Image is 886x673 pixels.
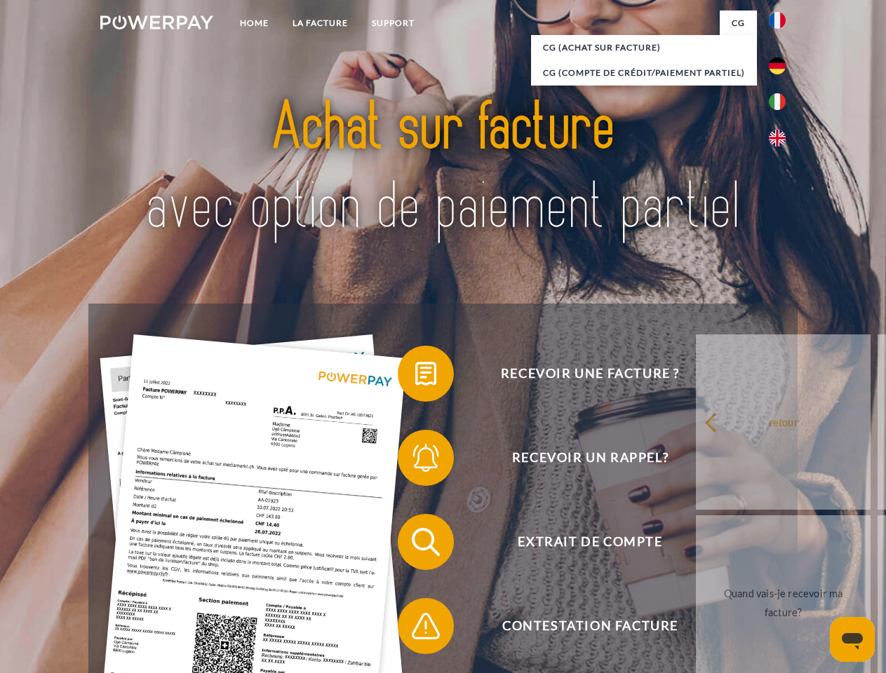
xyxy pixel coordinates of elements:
[100,15,213,29] img: logo-powerpay-white.svg
[281,11,360,36] a: LA FACTURE
[769,130,786,147] img: en
[398,346,763,402] button: Recevoir une facture ?
[531,35,757,60] a: CG (achat sur facture)
[408,609,443,644] img: qb_warning.svg
[418,514,762,570] span: Extrait de compte
[704,584,862,622] div: Quand vais-je recevoir ma facture?
[408,524,443,559] img: qb_search.svg
[720,11,757,36] a: CG
[134,67,752,268] img: title-powerpay_fr.svg
[531,60,757,86] a: CG (Compte de crédit/paiement partiel)
[418,598,762,654] span: Contestation Facture
[704,412,862,431] div: retour
[769,93,786,110] img: it
[408,356,443,391] img: qb_bill.svg
[360,11,427,36] a: Support
[398,598,763,654] button: Contestation Facture
[408,440,443,475] img: qb_bell.svg
[418,346,762,402] span: Recevoir une facture ?
[769,12,786,29] img: fr
[418,430,762,486] span: Recevoir un rappel?
[398,514,763,570] button: Extrait de compte
[398,430,763,486] button: Recevoir un rappel?
[830,617,875,662] iframe: Bouton de lancement de la fenêtre de messagerie
[769,57,786,74] img: de
[228,11,281,36] a: Home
